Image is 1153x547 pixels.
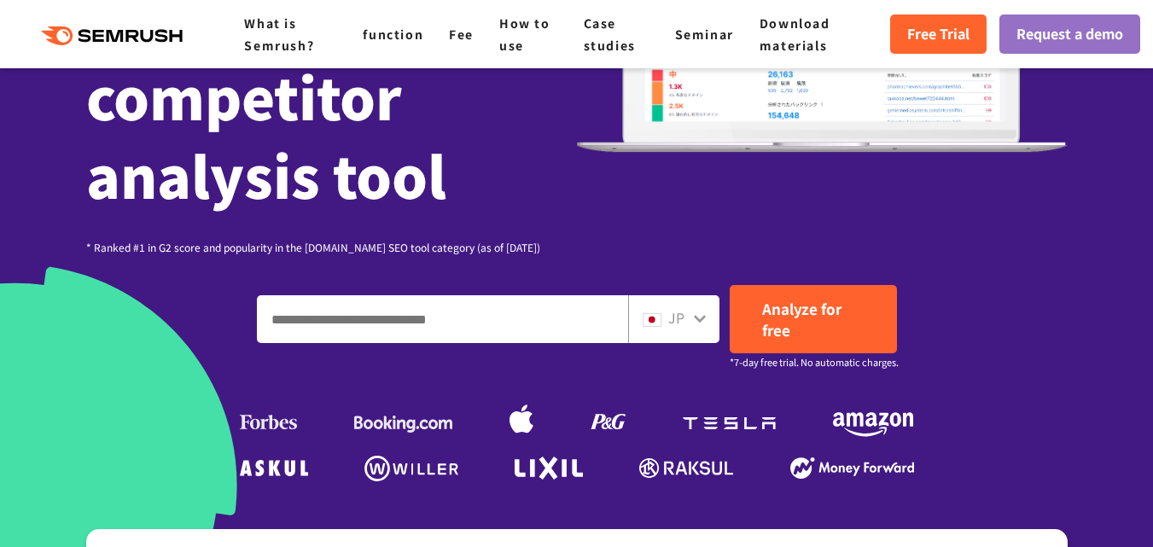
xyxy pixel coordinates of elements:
[449,26,474,43] a: Fee
[730,355,899,369] font: *7-day free trial. No automatic charges.
[762,298,841,340] font: Analyze for free
[86,240,540,254] font: * Ranked #1 in G2 score and popularity in the [DOMAIN_NAME] SEO tool category (as of [DATE])
[675,26,734,43] a: Seminar
[730,285,897,353] a: Analyze for free
[258,296,627,342] input: Enter a domain, keyword or URL
[999,15,1140,54] a: Request a demo
[499,15,550,54] a: How to use
[890,15,987,54] a: Free Trial
[760,15,830,54] a: Download materials
[244,15,314,54] a: What is Semrush?
[86,55,446,215] font: competitor analysis tool
[907,23,970,44] font: Free Trial
[668,307,684,328] font: JP
[584,15,636,54] a: Case studies
[1016,23,1123,44] font: Request a demo
[363,26,423,43] a: function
